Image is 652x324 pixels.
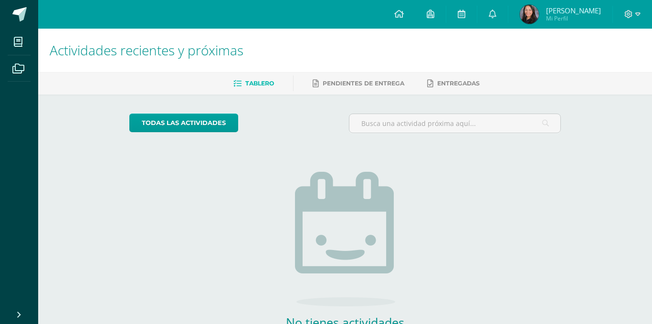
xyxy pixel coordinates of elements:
[233,76,274,91] a: Tablero
[129,114,238,132] a: todas las Actividades
[349,114,561,133] input: Busca una actividad próxima aquí...
[437,80,480,87] span: Entregadas
[427,76,480,91] a: Entregadas
[295,172,395,306] img: no_activities.png
[50,41,243,59] span: Actividades recientes y próximas
[546,14,601,22] span: Mi Perfil
[520,5,539,24] img: 27a0953f6a46eeb3940d761817ea95a2.png
[245,80,274,87] span: Tablero
[313,76,404,91] a: Pendientes de entrega
[323,80,404,87] span: Pendientes de entrega
[546,6,601,15] span: [PERSON_NAME]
